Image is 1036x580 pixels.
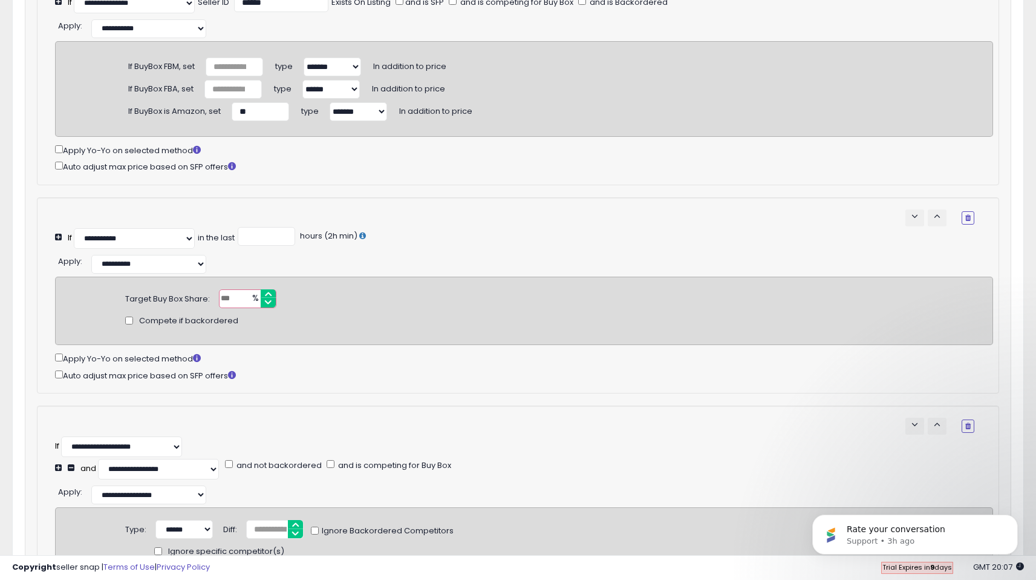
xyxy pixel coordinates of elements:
[928,209,946,226] button: keyboard_arrow_up
[55,351,993,365] div: Apply Yo-Yo on selected method
[128,79,194,95] div: If BuyBox FBA, set
[198,232,235,244] div: in the last
[372,79,445,94] span: In addition to price
[128,57,195,73] div: If BuyBox FBM, set
[55,368,993,382] div: Auto adjust max price based on SFP offers
[58,486,80,498] span: Apply
[301,101,319,117] span: type
[103,561,155,573] a: Terms of Use
[905,209,924,226] button: keyboard_arrow_down
[319,526,454,537] span: Ignore Backordered Competitors
[298,230,357,242] span: hours (2h min)
[794,489,1036,574] iframe: Intercom notifications message
[965,214,971,222] i: Remove Condition
[58,16,82,32] div: :
[58,20,80,31] span: Apply
[905,418,924,435] button: keyboard_arrow_down
[12,562,210,573] div: seller snap | |
[399,101,472,117] span: In addition to price
[157,561,210,573] a: Privacy Policy
[223,520,237,536] div: Diff:
[336,460,451,471] span: and is competing for Buy Box
[928,418,946,435] button: keyboard_arrow_up
[128,102,221,117] div: If BuyBox is Amazon, set
[909,211,920,222] span: keyboard_arrow_down
[12,561,56,573] strong: Copyright
[275,56,293,72] span: type
[55,159,993,173] div: Auto adjust max price based on SFP offers
[965,423,971,430] i: Remove Condition
[58,483,82,498] div: :
[58,255,80,267] span: Apply
[235,460,322,471] span: and not backordered
[55,143,993,157] div: Apply Yo-Yo on selected method
[58,252,82,268] div: :
[274,79,292,94] span: type
[245,290,264,308] span: %
[125,520,146,536] div: Type:
[909,419,920,430] span: keyboard_arrow_down
[373,56,446,72] span: In addition to price
[168,546,284,558] span: Ignore specific competitor(s)
[931,419,943,430] span: keyboard_arrow_up
[125,289,210,305] div: Target Buy Box Share:
[139,315,238,327] span: Compete if backordered
[931,211,943,222] span: keyboard_arrow_up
